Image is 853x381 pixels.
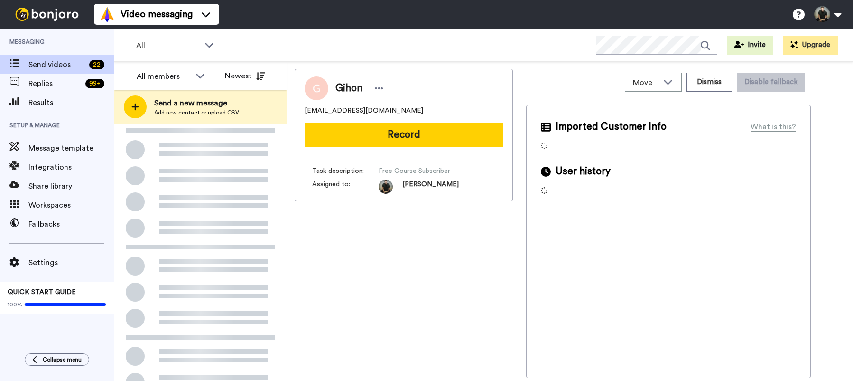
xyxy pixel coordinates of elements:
button: Invite [727,36,773,55]
span: [EMAIL_ADDRESS][DOMAIN_NAME] [305,106,423,115]
span: Settings [28,257,114,268]
span: Message template [28,143,114,154]
span: Gihon [335,81,362,95]
img: bj-logo-header-white.svg [11,8,83,21]
span: Fallbacks [28,219,114,230]
button: Record [305,123,503,147]
button: Upgrade [783,36,838,55]
span: Free Course Subscriber [379,166,469,176]
div: 99 + [85,79,104,88]
span: 100% [8,301,22,308]
span: Task description : [312,166,379,176]
div: 22 [89,60,104,69]
span: QUICK START GUIDE [8,289,76,295]
span: All [136,40,200,51]
div: What is this? [751,121,796,133]
span: Integrations [28,162,114,173]
span: Move [633,77,658,88]
span: Share library [28,181,114,192]
span: Send videos [28,59,85,70]
div: All members [137,71,191,82]
button: Newest [218,67,272,86]
span: User history [556,164,611,179]
img: Image of Gihon [305,76,328,100]
img: dbb43e74-4438-4751-bed8-fc882dc9d16e-1616669848.jpg [379,180,393,194]
img: vm-color.svg [100,7,115,22]
span: Add new contact or upload CSV [154,109,239,116]
span: Send a new message [154,97,239,109]
span: Collapse menu [43,356,82,363]
span: Workspaces [28,200,114,211]
span: [PERSON_NAME] [402,180,459,194]
span: Results [28,97,114,108]
button: Dismiss [686,73,732,92]
span: Imported Customer Info [556,120,667,134]
span: Video messaging [121,8,193,21]
button: Disable fallback [737,73,805,92]
span: Assigned to: [312,180,379,194]
span: Replies [28,78,82,89]
button: Collapse menu [25,353,89,366]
